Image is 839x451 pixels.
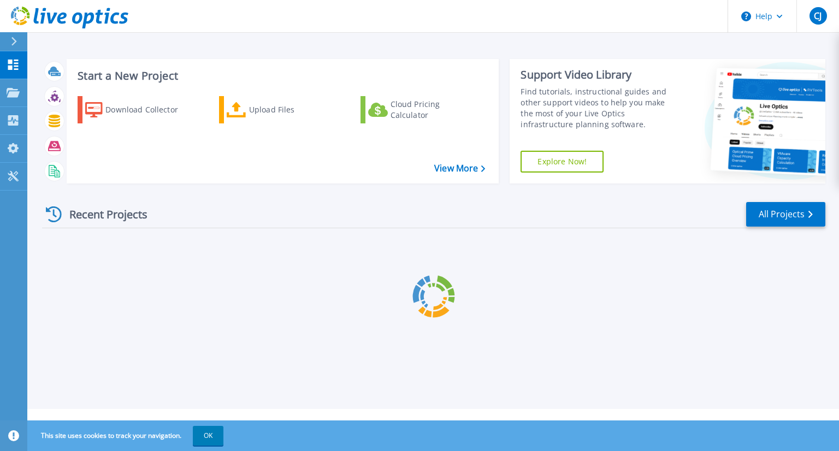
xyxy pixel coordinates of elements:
[521,86,679,130] div: Find tutorials, instructional guides and other support videos to help you make the most of your L...
[814,11,822,20] span: CJ
[521,151,604,173] a: Explore Now!
[249,99,336,121] div: Upload Files
[193,426,223,446] button: OK
[78,96,199,123] a: Download Collector
[521,68,679,82] div: Support Video Library
[746,202,825,227] a: All Projects
[30,426,223,446] span: This site uses cookies to track your navigation.
[219,96,341,123] a: Upload Files
[434,163,485,174] a: View More
[361,96,482,123] a: Cloud Pricing Calculator
[78,70,485,82] h3: Start a New Project
[42,201,162,228] div: Recent Projects
[391,99,478,121] div: Cloud Pricing Calculator
[105,99,193,121] div: Download Collector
